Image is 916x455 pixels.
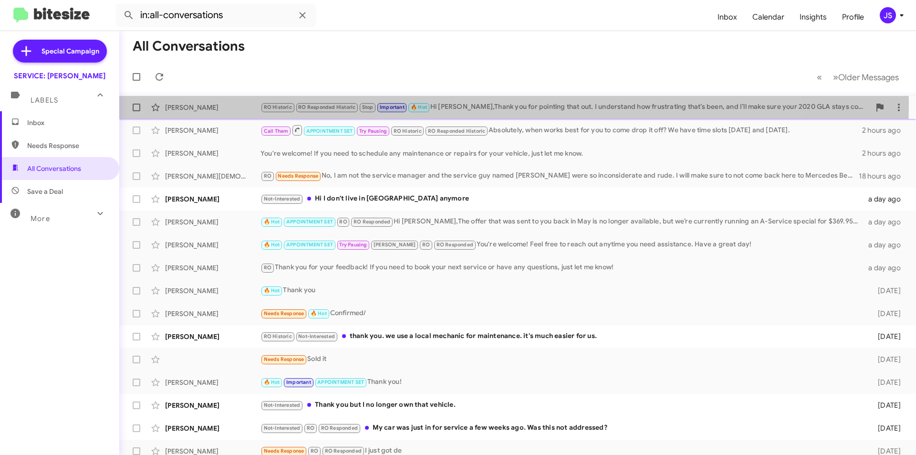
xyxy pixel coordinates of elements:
span: Inbox [27,118,108,127]
div: [PERSON_NAME] [165,286,260,296]
span: RO Responded [437,242,473,248]
div: [PERSON_NAME] [165,401,260,410]
div: [PERSON_NAME] [165,148,260,158]
div: Thank you! [260,377,863,388]
span: RO Historic [394,128,422,134]
div: [DATE] [863,355,908,364]
div: You're welcome! Feel free to reach out anytime you need assistance. Have a great day! [260,239,863,250]
span: Needs Response [264,448,304,454]
div: a day ago [863,217,908,227]
div: [PERSON_NAME] [165,240,260,250]
a: Inbox [710,3,745,31]
span: 🔥 Hot [264,242,280,248]
div: SERVICE: [PERSON_NAME] [14,71,105,81]
div: a day ago [863,263,908,273]
span: APPOINTMENT SET [306,128,353,134]
div: Hi [PERSON_NAME],The offer that was sent to you back in May is no longer available, but we’re cur... [260,216,863,227]
div: [DATE] [863,309,908,318]
div: [PERSON_NAME] [165,332,260,341]
span: Needs Response [264,356,304,362]
span: Stop [362,104,374,110]
div: 2 hours ago [862,148,908,158]
a: Profile [834,3,872,31]
div: [PERSON_NAME] [165,217,260,227]
div: You're welcome! If you need to schedule any maintenance or repairs for your vehicle, just let me ... [260,148,862,158]
span: Special Campaign [42,46,99,56]
span: RO Historic [264,104,292,110]
div: [PERSON_NAME] [165,309,260,318]
span: Needs Response [278,173,318,179]
span: 🔥 Hot [311,310,327,317]
span: More [31,214,50,223]
a: Calendar [745,3,792,31]
input: Search [115,4,316,27]
div: a day ago [863,194,908,204]
span: [PERSON_NAME] [374,242,416,248]
span: Needs Response [27,141,108,150]
span: All Conversations [27,164,81,173]
span: APPOINTMENT SET [317,379,364,385]
span: Not-Interested [298,333,335,339]
div: [DATE] [863,378,908,387]
div: [DATE] [863,423,908,433]
div: [PERSON_NAME] [165,423,260,433]
span: RO Responded [325,448,362,454]
div: No, I am not the service manager and the service guy named [PERSON_NAME] were so inconsiderate an... [260,170,859,181]
div: [DATE] [863,401,908,410]
div: My car was just in for service a few weeks ago. Was this not addressed? [260,423,863,434]
span: RO Responded Historic [428,128,485,134]
div: [DATE] [863,286,908,296]
a: Special Campaign [13,40,107,63]
div: [PERSON_NAME] [165,126,260,135]
button: Next [827,67,905,87]
div: Confirmed/ [260,308,863,319]
span: 🔥 Hot [264,379,280,385]
div: [PERSON_NAME] [165,194,260,204]
div: Thank you but I no longer own that vehicle. [260,400,863,411]
span: RO [422,242,430,248]
span: Not-Interested [264,425,301,431]
span: RO Responded Historic [298,104,355,110]
span: APPOINTMENT SET [286,242,333,248]
span: 🔥 Hot [264,219,280,225]
div: Sold it [260,354,863,365]
span: Call Them [264,128,289,134]
span: RO [264,265,271,271]
span: Save a Deal [27,187,63,196]
div: [DATE] [863,332,908,341]
span: RO [339,219,347,225]
div: 18 hours ago [859,171,908,181]
a: Insights [792,3,834,31]
span: » [833,71,838,83]
div: [PERSON_NAME] [165,103,260,112]
span: Not-Interested [264,402,301,408]
span: Try Pausing [359,128,387,134]
div: Absolutely, when works best for you to come drop it off? We have time slots [DATE] and [DATE]. [260,124,862,136]
button: Previous [811,67,828,87]
div: Hi [PERSON_NAME],Thank you for pointing that out. I understand how frustrating that’s been, and I... [260,102,870,113]
span: Needs Response [264,310,304,317]
div: 2 hours ago [862,126,908,135]
span: 🔥 Hot [411,104,427,110]
span: Labels [31,96,58,105]
span: RO Responded [321,425,358,431]
span: 🔥 Hot [264,287,280,294]
span: RO [264,173,271,179]
span: APPOINTMENT SET [286,219,333,225]
span: Important [286,379,311,385]
span: « [817,71,822,83]
span: RO [307,425,314,431]
span: Older Messages [838,72,899,83]
span: Not-Interested [264,196,301,202]
div: Thank you for your feedback! If you need to book your next service or have any questions, just le... [260,262,863,273]
span: RO Responded [354,219,390,225]
span: Important [380,104,405,110]
span: Try Pausing [339,242,367,248]
div: JS [880,7,896,23]
div: [PERSON_NAME] [165,378,260,387]
button: JS [872,7,906,23]
nav: Page navigation example [812,67,905,87]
